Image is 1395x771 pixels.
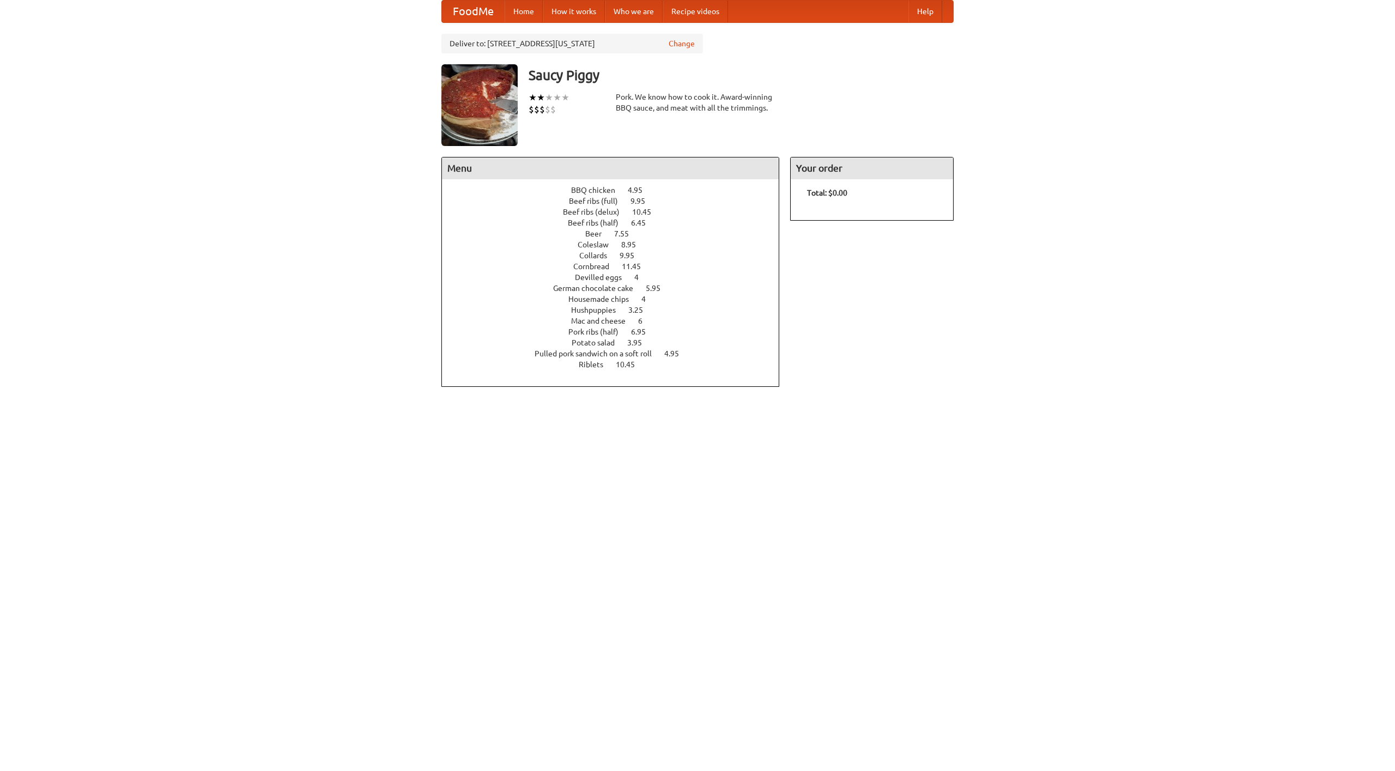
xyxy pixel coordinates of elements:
span: Beef ribs (full) [569,197,629,205]
a: Change [669,38,695,49]
a: Recipe videos [663,1,728,22]
span: Riblets [579,360,614,369]
span: 3.95 [627,338,653,347]
div: Deliver to: [STREET_ADDRESS][US_STATE] [441,34,703,53]
a: Potato salad 3.95 [572,338,662,347]
li: $ [545,104,550,116]
span: 10.45 [616,360,646,369]
span: 6.95 [631,327,657,336]
div: Pork. We know how to cook it. Award-winning BBQ sauce, and meat with all the trimmings. [616,92,779,113]
li: ★ [561,92,569,104]
a: German chocolate cake 5.95 [553,284,681,293]
li: $ [550,104,556,116]
span: Collards [579,251,618,260]
a: Help [908,1,942,22]
span: Housemade chips [568,295,640,303]
b: Total: $0.00 [807,189,847,197]
a: Who we are [605,1,663,22]
span: 6.45 [631,218,657,227]
span: Potato salad [572,338,626,347]
a: Devilled eggs 4 [575,273,659,282]
span: BBQ chicken [571,186,626,195]
a: BBQ chicken 4.95 [571,186,663,195]
span: German chocolate cake [553,284,644,293]
span: 10.45 [632,208,662,216]
a: Mac and cheese 6 [571,317,663,325]
span: 6 [638,317,653,325]
h4: Your order [791,157,953,179]
li: $ [534,104,539,116]
a: Home [505,1,543,22]
span: 9.95 [620,251,645,260]
h3: Saucy Piggy [529,64,954,86]
span: Beef ribs (delux) [563,208,630,216]
li: $ [539,104,545,116]
span: Mac and cheese [571,317,636,325]
li: ★ [553,92,561,104]
li: ★ [537,92,545,104]
span: Cornbread [573,262,620,271]
a: Pork ribs (half) 6.95 [568,327,666,336]
span: 7.55 [614,229,640,238]
span: Hushpuppies [571,306,627,314]
span: Coleslaw [578,240,620,249]
a: Beef ribs (full) 9.95 [569,197,665,205]
img: angular.jpg [441,64,518,146]
a: Beer 7.55 [585,229,649,238]
span: 9.95 [630,197,656,205]
span: 4 [641,295,657,303]
a: Coleslaw 8.95 [578,240,656,249]
a: How it works [543,1,605,22]
h4: Menu [442,157,779,179]
a: Hushpuppies 3.25 [571,306,663,314]
span: Beef ribs (half) [568,218,629,227]
li: ★ [545,92,553,104]
a: Beef ribs (half) 6.45 [568,218,666,227]
li: $ [529,104,534,116]
span: 8.95 [621,240,647,249]
span: 5.95 [646,284,671,293]
a: Beef ribs (delux) 10.45 [563,208,671,216]
a: Riblets 10.45 [579,360,655,369]
a: Collards 9.95 [579,251,654,260]
span: 3.25 [628,306,654,314]
a: FoodMe [442,1,505,22]
a: Pulled pork sandwich on a soft roll 4.95 [535,349,699,358]
span: 4 [634,273,650,282]
span: Pork ribs (half) [568,327,629,336]
span: 4.95 [628,186,653,195]
a: Cornbread 11.45 [573,262,661,271]
span: 4.95 [664,349,690,358]
span: Beer [585,229,612,238]
span: Pulled pork sandwich on a soft roll [535,349,663,358]
a: Housemade chips 4 [568,295,666,303]
span: Devilled eggs [575,273,633,282]
li: ★ [529,92,537,104]
span: 11.45 [622,262,652,271]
